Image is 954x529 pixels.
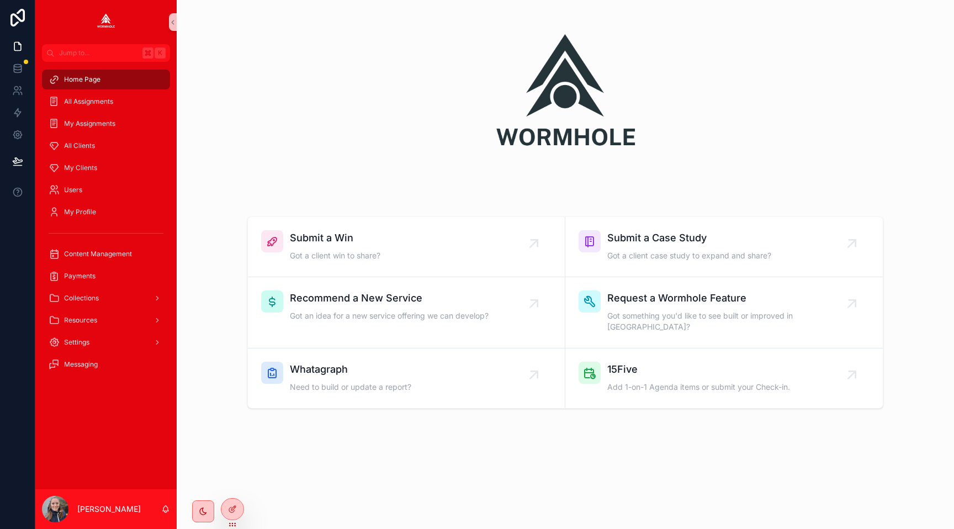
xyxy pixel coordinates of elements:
span: Payments [64,272,96,281]
span: Collections [64,294,99,303]
a: All Assignments [42,92,170,112]
span: Got a client case study to expand and share? [607,250,771,261]
span: Settings [64,338,89,347]
span: Submit a Win [290,230,380,246]
span: Messaging [64,360,98,369]
a: Home Page [42,70,170,89]
span: Got something you'd like to see built or improved in [GEOGRAPHIC_DATA]? [607,310,852,332]
a: Payments [42,266,170,286]
a: Users [42,180,170,200]
a: Resources [42,310,170,330]
span: All Clients [64,141,95,150]
a: Collections [42,288,170,308]
a: Messaging [42,355,170,374]
span: Add 1-on-1 Agenda items or submit your Check-in. [607,382,790,393]
a: Submit a WinGot a client win to share? [248,217,565,277]
span: K [156,49,165,57]
span: 15Five [607,362,790,377]
span: Need to build or update a report? [290,382,411,393]
span: Request a Wormhole Feature [607,290,852,306]
a: My Clients [42,158,170,178]
a: My Assignments [42,114,170,134]
span: My Profile [64,208,96,216]
a: WhatagraphNeed to build or update a report? [248,348,565,408]
span: My Assignments [64,119,115,128]
span: Recommend a New Service [290,290,489,306]
div: scrollable content [35,62,177,389]
span: Got a client win to share? [290,250,380,261]
p: [PERSON_NAME] [77,504,141,515]
span: Home Page [64,75,100,84]
a: All Clients [42,136,170,156]
span: Got an idea for a new service offering we can develop? [290,310,489,321]
span: All Assignments [64,97,113,106]
span: Submit a Case Study [607,230,771,246]
img: App logo [97,13,115,31]
a: Submit a Case StudyGot a client case study to expand and share? [565,217,883,277]
span: My Clients [64,163,97,172]
a: Content Management [42,244,170,264]
button: Jump to...K [42,44,170,62]
span: Content Management [64,250,132,258]
span: Jump to... [59,49,138,57]
a: My Profile [42,202,170,222]
a: Recommend a New ServiceGot an idea for a new service offering we can develop? [248,277,565,348]
a: Settings [42,332,170,352]
span: Users [64,186,82,194]
span: Whatagraph [290,362,411,377]
a: 15FiveAdd 1-on-1 Agenda items or submit your Check-in. [565,348,883,408]
a: Request a Wormhole FeatureGot something you'd like to see built or improved in [GEOGRAPHIC_DATA]? [565,277,883,348]
span: Resources [64,316,97,325]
